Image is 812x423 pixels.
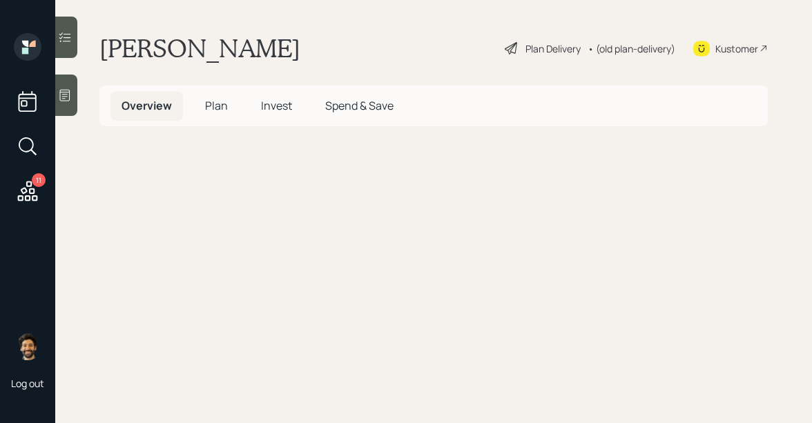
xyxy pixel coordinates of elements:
[122,98,172,113] span: Overview
[588,41,675,56] div: • (old plan-delivery)
[14,333,41,360] img: eric-schwartz-headshot.png
[99,33,300,63] h1: [PERSON_NAME]
[205,98,228,113] span: Plan
[11,377,44,390] div: Log out
[525,41,581,56] div: Plan Delivery
[715,41,758,56] div: Kustomer
[32,173,46,187] div: 11
[261,98,292,113] span: Invest
[325,98,394,113] span: Spend & Save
